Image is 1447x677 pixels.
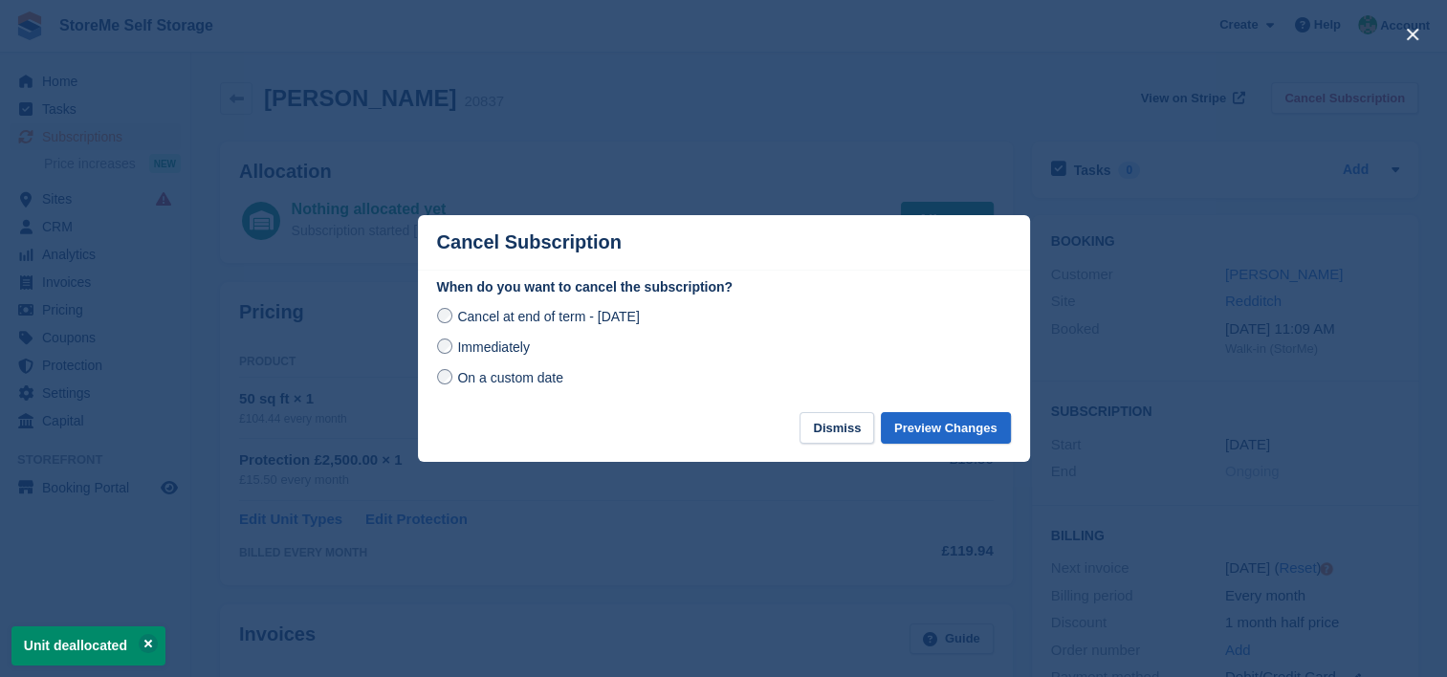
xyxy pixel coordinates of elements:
p: Cancel Subscription [437,231,622,253]
button: Dismiss [800,412,874,444]
input: Immediately [437,338,452,354]
span: On a custom date [457,370,563,385]
input: Cancel at end of term - [DATE] [437,308,452,323]
label: When do you want to cancel the subscription? [437,277,1011,297]
button: Preview Changes [881,412,1011,444]
p: Unit deallocated [11,626,165,666]
span: Immediately [457,339,529,355]
span: Cancel at end of term - [DATE] [457,309,639,324]
input: On a custom date [437,369,452,384]
button: close [1397,19,1428,50]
